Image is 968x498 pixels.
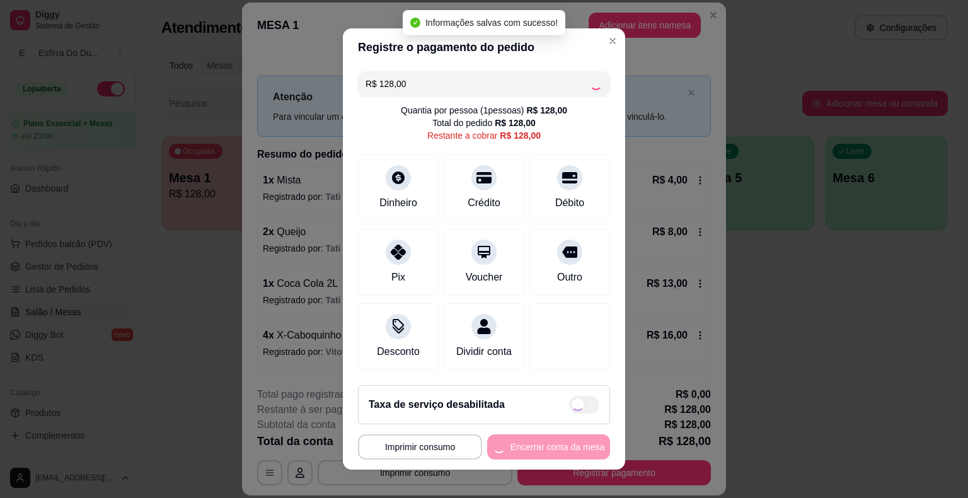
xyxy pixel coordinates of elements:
div: Desconto [377,344,420,359]
span: Informações salvas com sucesso! [425,18,558,28]
div: Dividir conta [456,344,512,359]
button: Close [602,31,623,51]
div: Pix [391,270,405,285]
span: check-circle [410,18,420,28]
div: Restante a cobrar [427,129,541,142]
div: Crédito [468,195,500,211]
div: R$ 128,00 [495,117,536,129]
div: Loading [590,78,602,90]
button: Imprimir consumo [358,434,482,460]
div: R$ 128,00 [500,129,541,142]
div: R$ 128,00 [526,104,567,117]
div: Quantia por pessoa ( 1 pessoas) [401,104,567,117]
div: Dinheiro [379,195,417,211]
div: Voucher [466,270,503,285]
input: Ex.: hambúrguer de cordeiro [366,71,590,96]
div: Débito [555,195,584,211]
div: Total do pedido [432,117,536,129]
header: Registre o pagamento do pedido [343,28,625,66]
div: Outro [557,270,582,285]
h2: Taxa de serviço desabilitada [369,397,505,412]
